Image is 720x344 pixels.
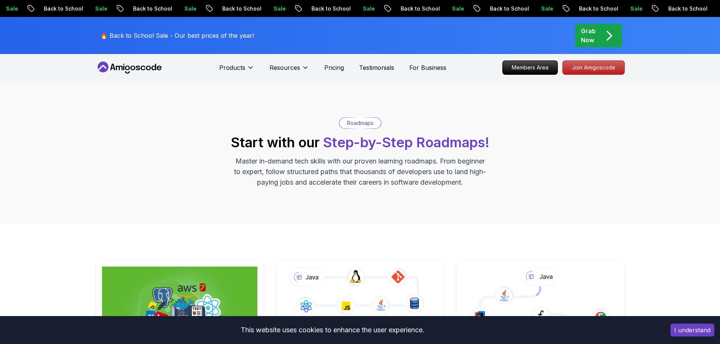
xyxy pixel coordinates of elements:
p: Sale [342,5,367,12]
p: Sale [75,5,99,12]
p: Back to School [648,5,699,12]
span: Step-by-Step Roadmaps! [323,134,489,151]
h2: Start with our [231,135,489,150]
p: Products [219,63,245,72]
p: Grab Now [581,26,596,45]
p: Sale [164,5,188,12]
p: Sale [432,5,456,12]
p: Back to School [113,5,164,12]
p: Back to School [291,5,342,12]
p: Sale [253,5,277,12]
p: Resources [269,63,300,72]
p: Master in-demand tech skills with our proven learning roadmaps. From beginner to expert, follow s... [233,156,487,188]
a: Members Area [502,60,558,75]
p: Sale [521,5,545,12]
button: Resources [269,63,309,78]
button: Products [219,63,254,78]
p: Sale [610,5,634,12]
p: Back to School [202,5,253,12]
a: Join Amigoscode [562,60,625,75]
p: 🔥 Back to School Sale - Our best prices of the year! [100,31,254,40]
div: This website uses cookies to enhance the user experience. [6,322,659,338]
p: Back to School [23,5,75,12]
button: Accept cookies [670,324,714,336]
a: Testimonials [359,63,394,72]
a: For Business [409,63,446,72]
p: Back to School [380,5,432,12]
p: Members Area [503,61,557,74]
a: Pricing [324,63,344,72]
p: Roadmaps [347,119,373,127]
p: Join Amigoscode [563,61,624,74]
p: Back to School [559,5,610,12]
p: Back to School [469,5,521,12]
